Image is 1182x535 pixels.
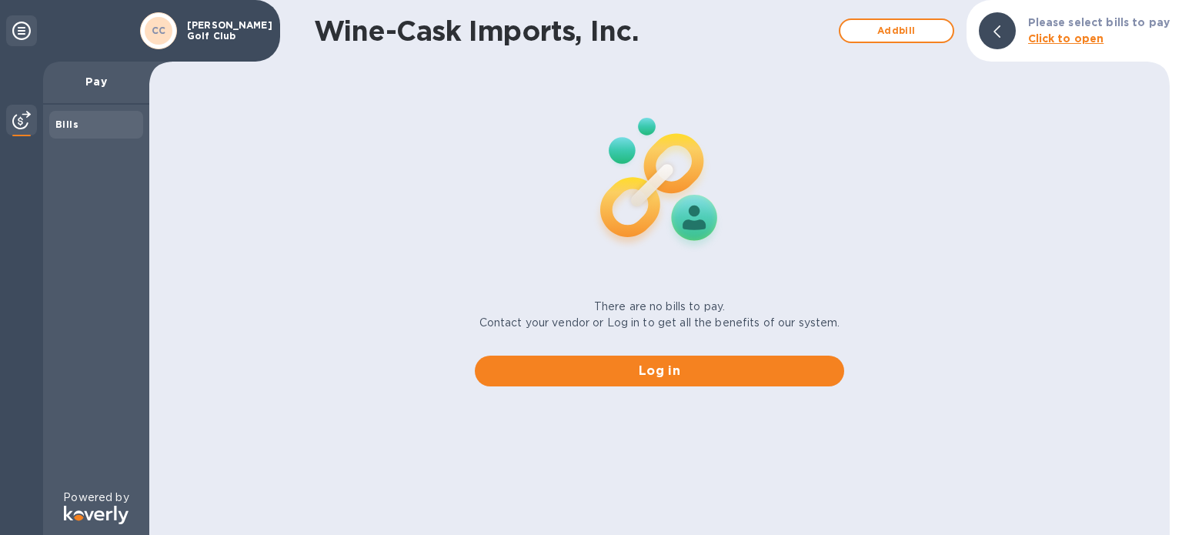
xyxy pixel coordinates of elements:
p: Pay [55,74,137,89]
p: There are no bills to pay. Contact your vendor or Log in to get all the benefits of our system. [479,299,840,331]
p: Powered by [63,490,129,506]
b: Please select bills to pay [1028,16,1170,28]
button: Log in [475,356,844,386]
span: Log in [487,362,832,380]
p: [PERSON_NAME] Golf Club [187,20,264,42]
b: Click to open [1028,32,1104,45]
b: CC [152,25,166,36]
img: Logo [64,506,129,524]
span: Add bill [853,22,940,40]
h1: Wine-Cask Imports, Inc. [314,15,831,47]
b: Bills [55,119,78,130]
button: Addbill [839,18,954,43]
